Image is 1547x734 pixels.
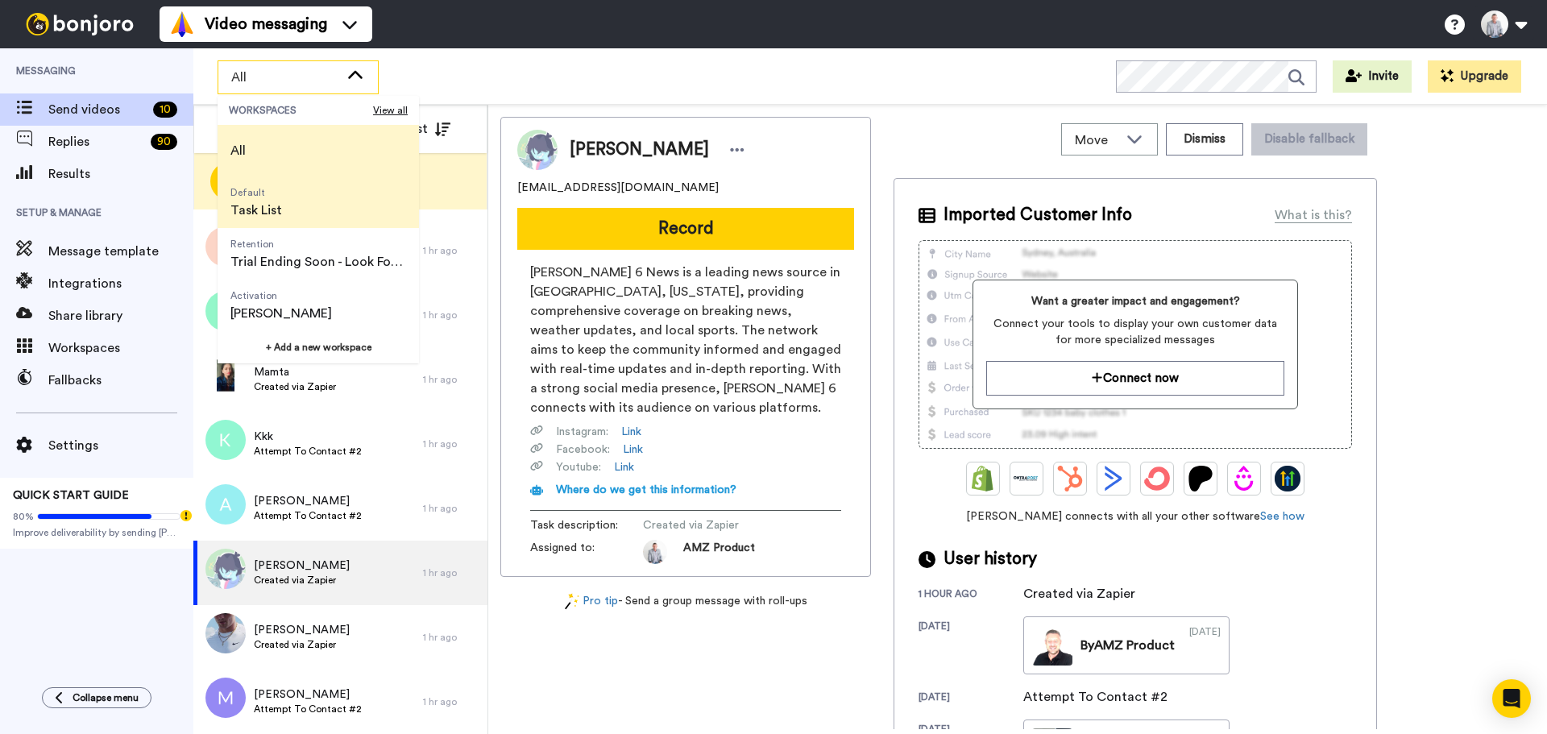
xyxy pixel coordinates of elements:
[1231,466,1257,491] img: Drip
[230,289,332,302] span: Activation
[254,509,362,522] span: Attempt To Contact #2
[556,442,610,458] span: Facebook :
[254,638,350,651] span: Created via Zapier
[231,68,339,87] span: All
[1023,687,1168,707] div: Attempt To Contact #2
[1057,466,1083,491] img: Hubspot
[205,613,246,653] img: 08877fc5-4d22-444e-afd2-d96137ec054b.jpg
[179,508,193,523] div: Tooltip anchor
[153,102,177,118] div: 10
[1023,584,1135,603] div: Created via Zapier
[556,459,601,475] span: Youtube :
[48,371,193,390] span: Fallbacks
[986,361,1284,396] button: Connect now
[48,306,193,326] span: Share library
[530,517,643,533] span: Task description :
[423,566,479,579] div: 1 hr ago
[919,508,1352,525] span: [PERSON_NAME] connects with all your other software
[205,484,246,525] img: a.png
[48,274,193,293] span: Integrations
[1080,636,1175,655] div: By AMZ Product
[1014,466,1039,491] img: Ontraport
[169,11,195,37] img: vm-color.svg
[373,104,408,117] span: View all
[254,622,350,638] span: [PERSON_NAME]
[1032,625,1072,666] img: 549c4e9a-56a3-42c5-8280-48ef46e64d8e-thumb.jpg
[517,180,719,196] span: [EMAIL_ADDRESS][DOMAIN_NAME]
[48,132,144,151] span: Replies
[423,244,479,257] div: 1 hr ago
[254,429,362,445] span: Kkk
[919,620,1023,674] div: [DATE]
[1275,205,1352,225] div: What is this?
[970,466,996,491] img: Shopify
[13,490,129,501] span: QUICK START GUIDE
[1023,616,1230,674] a: ByAMZ Product[DATE]
[423,373,479,386] div: 1 hr ago
[1251,123,1367,156] button: Disable fallback
[1188,466,1213,491] img: Patreon
[423,502,479,515] div: 1 hr ago
[254,574,350,587] span: Created via Zapier
[73,691,139,704] span: Collapse menu
[517,130,558,170] img: Image of Kris
[1492,679,1531,718] div: Open Intercom Messenger
[230,201,282,220] span: Task List
[254,558,350,574] span: [PERSON_NAME]
[48,100,147,119] span: Send videos
[423,437,479,450] div: 1 hr ago
[205,13,327,35] span: Video messaging
[230,186,282,199] span: Default
[621,424,641,440] a: Link
[48,436,193,455] span: Settings
[944,547,1037,571] span: User history
[1428,60,1521,93] button: Upgrade
[1101,466,1126,491] img: ActiveCampaign
[254,703,362,715] span: Attempt To Contact #2
[205,420,246,460] img: k.png
[517,208,854,250] button: Record
[556,424,608,440] span: Instagram :
[1166,123,1243,156] button: Dismiss
[1075,131,1118,150] span: Move
[1260,511,1304,522] a: See how
[254,380,336,393] span: Created via Zapier
[205,291,246,331] img: h.png
[570,138,709,162] span: [PERSON_NAME]
[230,141,246,160] span: All
[643,540,667,564] img: 0c7be819-cb90-4fe4-b844-3639e4b630b0-1684457197.jpg
[643,517,796,533] span: Created via Zapier
[13,510,34,523] span: 80%
[986,293,1284,309] span: Want a greater impact and engagement?
[423,309,479,321] div: 1 hr ago
[919,690,1023,707] div: [DATE]
[254,445,362,458] span: Attempt To Contact #2
[254,364,336,380] span: Mamta
[614,459,634,475] a: Link
[919,587,1023,603] div: 1 hour ago
[423,631,479,644] div: 1 hr ago
[565,593,618,610] a: Pro tip
[230,304,332,323] span: [PERSON_NAME]
[13,526,180,539] span: Improve deliverability by sending [PERSON_NAME]’s from your own email
[205,678,246,718] img: m.png
[254,493,362,509] span: [PERSON_NAME]
[48,164,193,184] span: Results
[1144,466,1170,491] img: ConvertKit
[500,593,871,610] div: - Send a group message with roll-ups
[205,226,246,267] img: z.png
[48,242,193,261] span: Message template
[42,687,151,708] button: Collapse menu
[48,338,193,358] span: Workspaces
[218,331,419,363] button: + Add a new workspace
[1333,60,1412,93] button: Invite
[1189,625,1221,666] div: [DATE]
[683,540,755,564] span: AMZ Product
[556,484,736,496] span: Where do we get this information?
[423,695,479,708] div: 1 hr ago
[151,134,177,150] div: 90
[205,549,246,589] img: ad2c2cb9-77b7-43ed-9d97-3898172c389a.jpg
[944,203,1132,227] span: Imported Customer Info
